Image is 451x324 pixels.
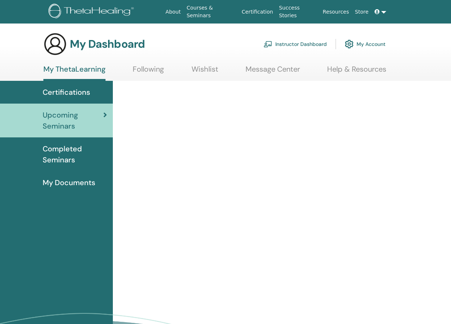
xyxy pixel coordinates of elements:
[264,36,327,52] a: Instructor Dashboard
[43,143,107,165] span: Completed Seminars
[276,1,320,22] a: Success Stories
[49,4,136,20] img: logo.png
[43,177,95,188] span: My Documents
[264,41,272,47] img: chalkboard-teacher.svg
[246,65,300,79] a: Message Center
[43,65,105,81] a: My ThetaLearning
[43,87,90,98] span: Certifications
[43,109,103,132] span: Upcoming Seminars
[345,38,354,50] img: cog.svg
[192,65,218,79] a: Wishlist
[327,65,386,79] a: Help & Resources
[70,37,145,51] h3: My Dashboard
[162,5,183,19] a: About
[345,36,386,52] a: My Account
[320,5,352,19] a: Resources
[184,1,239,22] a: Courses & Seminars
[133,65,164,79] a: Following
[239,5,276,19] a: Certification
[352,5,372,19] a: Store
[43,32,67,56] img: generic-user-icon.jpg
